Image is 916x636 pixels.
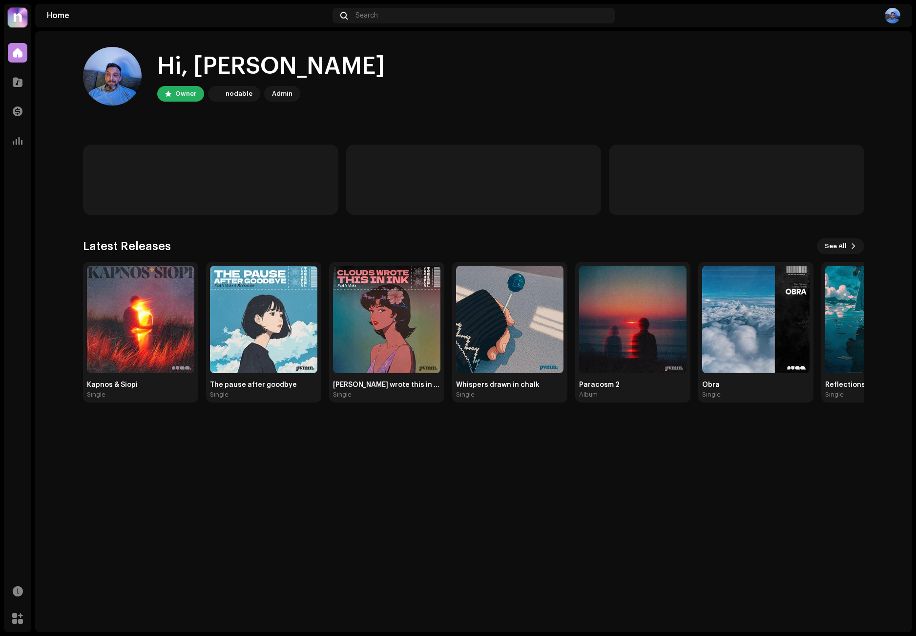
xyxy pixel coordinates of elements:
[702,266,810,373] img: 3d10f2ff-4463-4939-bdbf-18685692b9b1
[87,391,105,399] div: Single
[210,88,222,100] img: 39a81664-4ced-4598-a294-0293f18f6a76
[579,381,687,389] div: Paracosm 2
[579,391,598,399] div: Album
[226,88,252,100] div: nodable
[825,391,844,399] div: Single
[817,238,864,254] button: See All
[579,266,687,373] img: 7518f646-96ba-4c1a-a624-6fadc221e76a
[456,266,563,373] img: 58862d72-01b7-4711-bcb3-c19937c4ac5f
[157,51,385,82] div: Hi, [PERSON_NAME]
[83,238,171,254] h3: Latest Releases
[825,236,847,256] span: See All
[210,381,317,389] div: The pause after goodbye
[456,381,563,389] div: Whispers drawn in chalk
[47,12,329,20] div: Home
[355,12,378,20] span: Search
[333,391,352,399] div: Single
[210,391,229,399] div: Single
[8,8,27,27] img: 39a81664-4ced-4598-a294-0293f18f6a76
[702,391,721,399] div: Single
[272,88,292,100] div: Admin
[83,47,142,106] img: 87be6f6b-0768-4f88-b72a-ebe194bd455b
[333,381,440,389] div: [PERSON_NAME] wrote this in ink
[702,381,810,389] div: Obra
[87,266,194,373] img: 53227cda-9c08-4686-b12e-5c65cae13332
[885,8,900,23] img: 87be6f6b-0768-4f88-b72a-ebe194bd455b
[87,381,194,389] div: Kapnos & Siopi
[210,266,317,373] img: 2697a20b-88c7-41ec-a256-c18da9345008
[333,266,440,373] img: 89e55ccd-2df8-4215-8eba-ea6c65f3f4a4
[456,391,475,399] div: Single
[175,88,196,100] div: Owner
